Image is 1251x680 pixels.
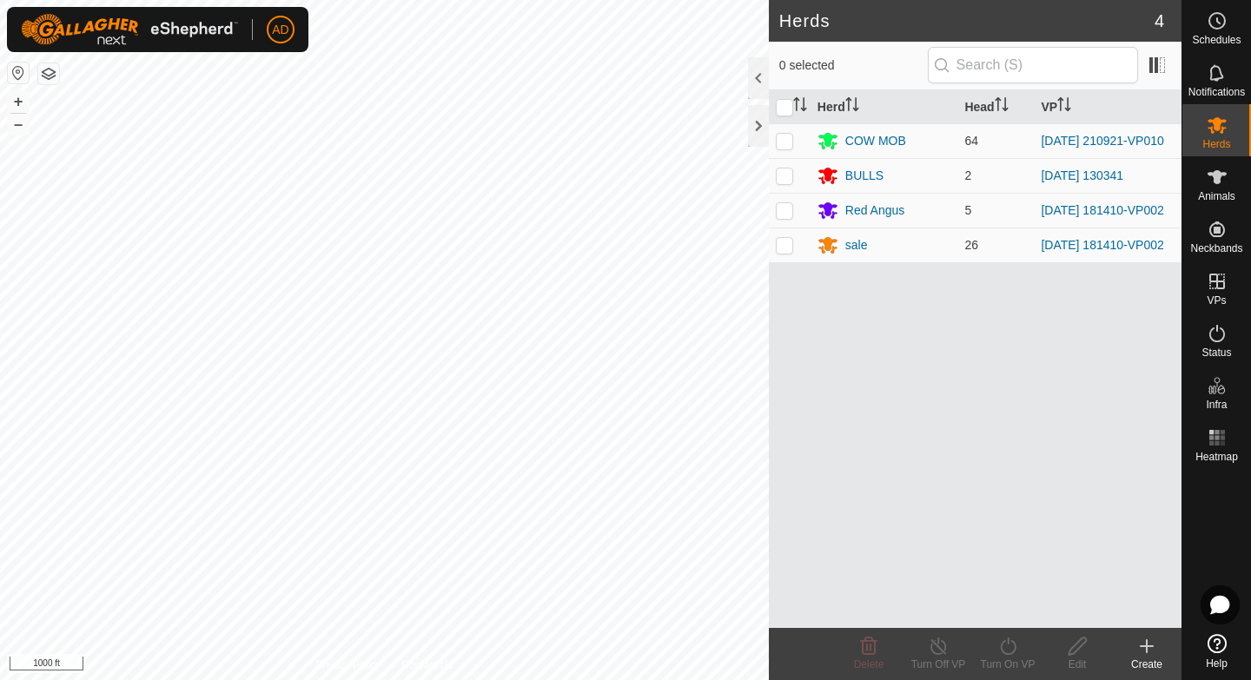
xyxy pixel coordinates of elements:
[1195,452,1238,462] span: Heatmap
[793,100,807,114] p-sorticon: Activate to sort
[1188,87,1245,97] span: Notifications
[1042,657,1112,672] div: Edit
[315,657,381,673] a: Privacy Policy
[1206,399,1227,410] span: Infra
[8,63,29,83] button: Reset Map
[1206,658,1228,669] span: Help
[1198,191,1235,201] span: Animals
[779,56,928,75] span: 0 selected
[964,168,971,182] span: 2
[845,201,905,220] div: Red Angus
[272,21,288,39] span: AD
[8,91,29,112] button: +
[1182,627,1251,676] a: Help
[8,114,29,135] button: –
[1207,295,1226,306] span: VPs
[964,134,978,148] span: 64
[903,657,973,672] div: Turn Off VP
[957,90,1034,124] th: Head
[401,657,453,673] a: Contact Us
[973,657,1042,672] div: Turn On VP
[964,203,971,217] span: 5
[1034,90,1181,124] th: VP
[995,100,1009,114] p-sorticon: Activate to sort
[1057,100,1071,114] p-sorticon: Activate to sort
[38,63,59,84] button: Map Layers
[779,10,1155,31] h2: Herds
[845,132,906,150] div: COW MOB
[845,100,859,114] p-sorticon: Activate to sort
[1190,243,1242,254] span: Neckbands
[964,238,978,252] span: 26
[854,658,884,670] span: Delete
[1112,657,1181,672] div: Create
[1155,8,1164,34] span: 4
[1041,238,1163,252] a: [DATE] 181410-VP002
[845,236,868,254] div: sale
[1041,203,1163,217] a: [DATE] 181410-VP002
[1041,134,1163,148] a: [DATE] 210921-VP010
[1041,168,1123,182] a: [DATE] 130341
[21,14,238,45] img: Gallagher Logo
[845,167,884,185] div: BULLS
[928,47,1138,83] input: Search (S)
[1201,347,1231,358] span: Status
[1202,139,1230,149] span: Herds
[811,90,958,124] th: Herd
[1192,35,1241,45] span: Schedules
